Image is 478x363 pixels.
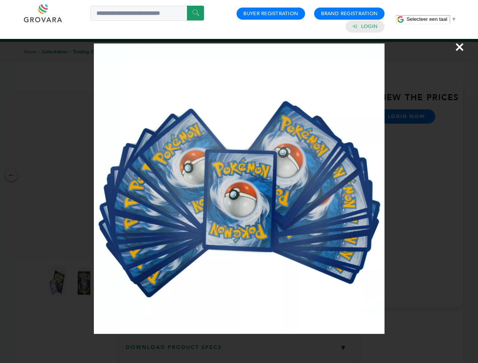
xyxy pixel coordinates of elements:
[90,6,204,21] input: Search a product or brand...
[243,10,298,17] a: Buyer Registration
[361,23,378,30] a: Login
[321,10,378,17] a: Brand Registration
[406,16,456,22] a: Selecteer een taal​
[94,43,385,334] img: Image Preview
[452,16,456,22] span: ▼
[455,36,465,57] span: ×
[406,16,447,22] span: Selecteer een taal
